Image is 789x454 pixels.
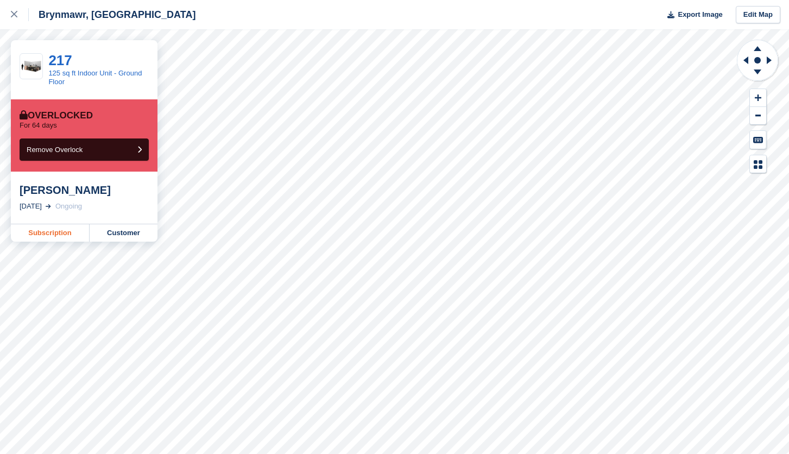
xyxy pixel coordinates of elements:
a: 125 sq ft Indoor Unit - Ground Floor [48,69,142,86]
span: Remove Overlock [27,146,83,154]
button: Remove Overlock [20,138,149,161]
button: Zoom Out [750,107,766,125]
div: Overlocked [20,110,93,121]
a: Edit Map [736,6,780,24]
a: 217 [48,52,72,68]
button: Map Legend [750,155,766,173]
a: Customer [90,224,157,242]
p: For 64 days [20,121,57,130]
button: Zoom In [750,89,766,107]
img: 125-sqft-unit.jpg [20,58,42,74]
button: Keyboard Shortcuts [750,131,766,149]
button: Export Image [661,6,723,24]
div: [PERSON_NAME] [20,184,149,197]
a: Subscription [11,224,90,242]
img: arrow-right-light-icn-cde0832a797a2874e46488d9cf13f60e5c3a73dbe684e267c42b8395dfbc2abf.svg [46,204,51,209]
div: Ongoing [55,201,82,212]
span: Export Image [678,9,722,20]
div: Brynmawr, [GEOGRAPHIC_DATA] [29,8,195,21]
div: [DATE] [20,201,42,212]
